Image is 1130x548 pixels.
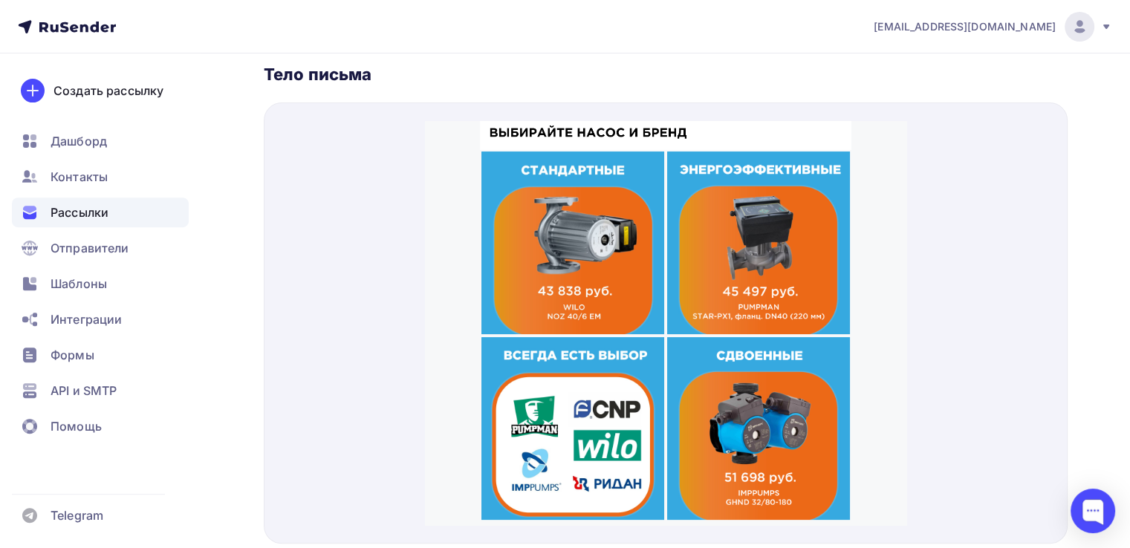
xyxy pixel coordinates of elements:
span: Дашборд [51,132,107,150]
span: Формы [51,346,94,364]
span: [EMAIL_ADDRESS][DOMAIN_NAME] [874,19,1056,34]
div: Тело письма [264,64,1068,85]
span: Telegram [51,506,103,524]
a: Рассылки [12,198,189,227]
a: Дашборд [12,126,189,156]
span: Шаблоны [51,275,107,293]
span: API и SMTP [51,382,117,399]
a: Формы [12,340,189,370]
a: Отправители [12,233,189,263]
span: Рассылки [51,203,108,221]
a: [EMAIL_ADDRESS][DOMAIN_NAME] [874,12,1112,42]
span: Помощь [51,417,102,435]
span: Интеграции [51,310,122,328]
div: Создать рассылку [53,82,163,100]
span: Контакты [51,168,108,186]
a: Контакты [12,162,189,192]
a: Шаблоны [12,269,189,299]
span: Отправители [51,239,129,257]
